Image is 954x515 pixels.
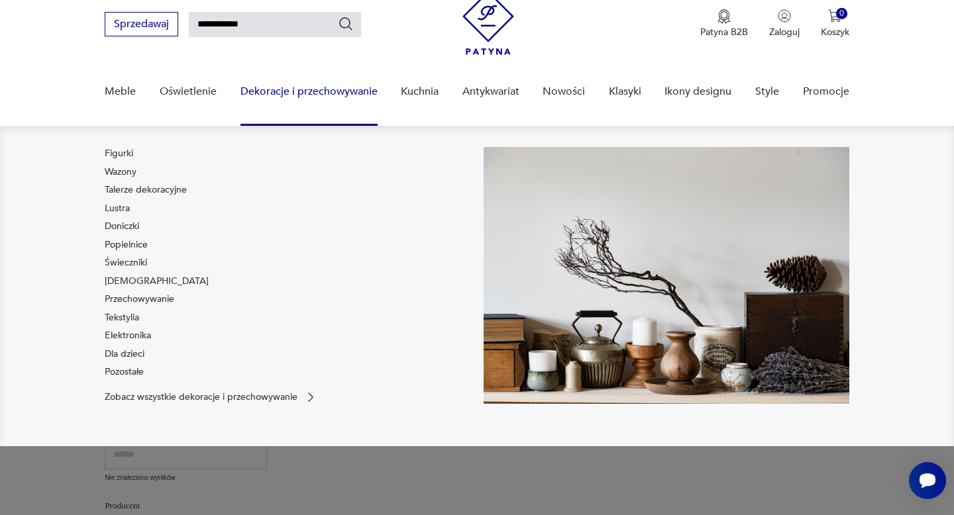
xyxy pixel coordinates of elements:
a: Style [755,66,779,117]
a: Talerze dekoracyjne [105,183,187,197]
p: Zobacz wszystkie dekoracje i przechowywanie [105,393,297,401]
button: Sprzedawaj [105,12,178,36]
a: Meble [105,66,136,117]
p: Koszyk [821,26,849,38]
img: Ikona koszyka [828,9,841,23]
a: Lustra [105,202,130,215]
img: Ikona medalu [717,9,731,24]
a: Nowości [543,66,585,117]
button: 0Koszyk [821,9,849,38]
a: Elektronika [105,329,151,342]
img: cfa44e985ea346226f89ee8969f25989.jpg [484,147,849,404]
a: Sprzedawaj [105,21,178,30]
a: Doniczki [105,220,139,233]
p: Patyna B2B [700,26,748,38]
a: Pozostałe [105,365,144,379]
a: Ikony designu [664,66,731,117]
p: Zaloguj [769,26,800,38]
a: Zobacz wszystkie dekoracje i przechowywanie [105,391,317,404]
a: [DEMOGRAPHIC_DATA] [105,275,209,288]
a: Dekoracje i przechowywanie [240,66,378,117]
iframe: Smartsupp widget button [909,462,946,499]
a: Wazony [105,165,136,179]
button: Zaloguj [769,9,800,38]
button: Szukaj [338,16,354,32]
a: Tekstylia [105,311,139,324]
a: Kuchnia [401,66,439,117]
a: Popielnice [105,238,148,252]
a: Świeczniki [105,256,147,269]
a: Ikona medaluPatyna B2B [700,9,748,38]
img: Ikonka użytkownika [778,9,791,23]
button: Patyna B2B [700,9,748,38]
a: Dla dzieci [105,348,144,361]
div: 0 [836,8,847,19]
a: Oświetlenie [160,66,217,117]
a: Przechowywanie [105,293,174,306]
a: Promocje [803,66,849,117]
a: Klasyki [609,66,641,117]
a: Antykwariat [462,66,519,117]
a: Figurki [105,147,133,160]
